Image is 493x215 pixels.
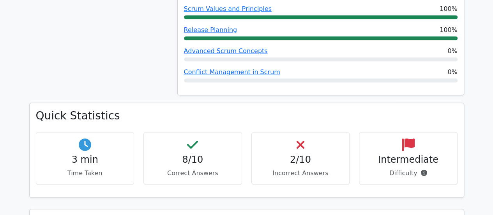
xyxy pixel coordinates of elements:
h3: Quick Statistics [36,109,458,123]
p: Difficulty [366,169,451,178]
h4: 2/10 [258,154,343,165]
p: Time Taken [42,169,128,178]
span: 0% [447,46,457,56]
p: Incorrect Answers [258,169,343,178]
p: Correct Answers [150,169,235,178]
a: Release Planning [184,26,237,34]
a: Conflict Management in Scrum [184,68,280,76]
h4: 3 min [42,154,128,165]
span: 100% [440,4,458,14]
h4: Intermediate [366,154,451,165]
h4: 8/10 [150,154,235,165]
a: Advanced Scrum Concepts [184,47,268,55]
a: Scrum Values and Principles [184,5,272,12]
span: 100% [440,25,458,35]
span: 0% [447,68,457,77]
